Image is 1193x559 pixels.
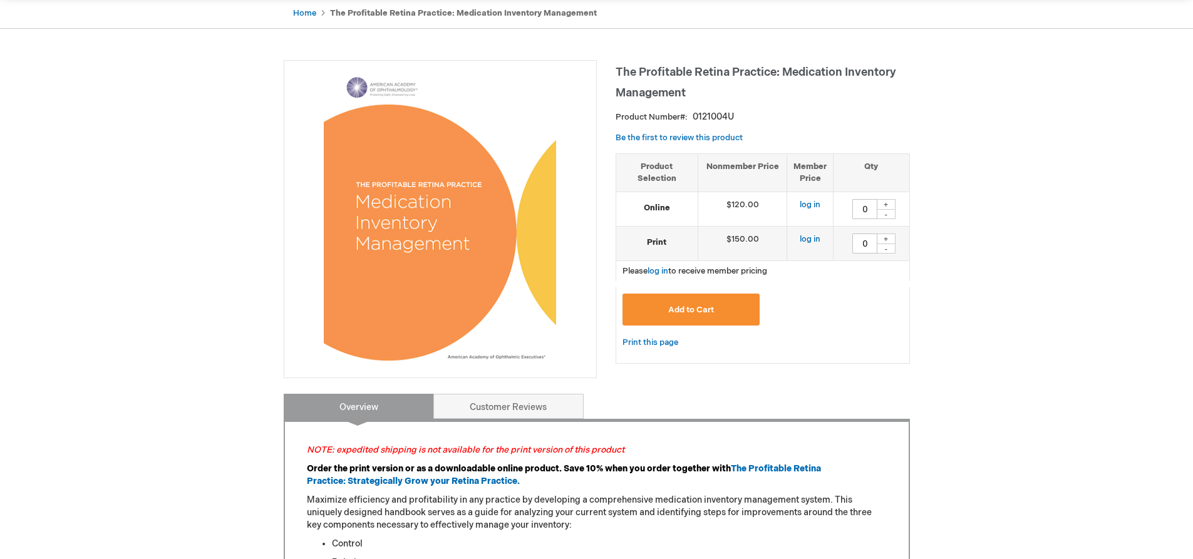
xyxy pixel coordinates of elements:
button: Add to Cart [622,294,760,326]
div: - [877,209,896,219]
font: Order the print version or as a downloadable online product. Save 10% when you order together with [307,463,821,486]
th: Product Selection [616,154,698,192]
a: Be the first to review this product [616,133,743,143]
div: Control [332,538,887,550]
span: Add to Cart [668,305,714,315]
a: log in [800,234,820,244]
th: Member Price [787,154,834,192]
td: $120.00 [698,192,787,226]
span: eveloping a comprehensive medication inventory management system [540,495,830,505]
th: Qty [834,154,909,192]
a: Home [293,8,316,18]
span: The Profitable Retina Practice: Medication Inventory Management [616,66,896,100]
div: - [877,244,896,254]
div: 0121004U [693,111,734,123]
span: Maximize efficiency and profitability in any practice by d . This uniquely designed handbook serv... [307,495,872,530]
strong: Online [622,202,691,214]
img: The Profitable Retina Practice: Medication Inventory Management [324,67,556,367]
a: Customer Reviews [433,394,584,419]
td: $150.00 [698,226,787,260]
a: log in [648,266,668,276]
strong: Print [622,237,691,249]
a: Print this page [622,335,678,351]
div: + [877,199,896,210]
th: Nonmember Price [698,154,787,192]
strong: The Profitable Retina Practice: Medication Inventory Management [330,8,597,18]
strong: Product Number [616,112,688,122]
input: Qty [852,233,877,254]
div: + [877,233,896,244]
span: Please to receive member pricing [622,266,767,276]
a: Overview [284,394,434,419]
input: Qty [852,199,877,219]
em: NOTE: expedited shipping is not available for the print version of this product [307,444,624,455]
a: log in [800,200,820,210]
